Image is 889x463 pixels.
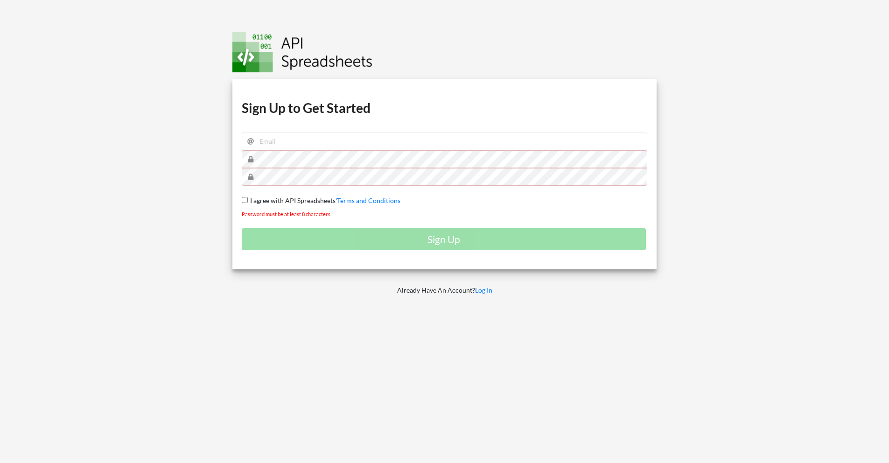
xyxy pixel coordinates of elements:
p: Already Have An Account? [226,286,664,295]
input: Email [242,133,648,150]
a: Log In [475,286,492,294]
span: I agree with API Spreadsheets' [248,196,337,204]
a: Terms and Conditions [337,196,400,204]
h1: Sign Up to Get Started [242,99,648,116]
small: Password must be at least 8 characters [242,211,330,217]
img: Logo.png [232,32,372,72]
